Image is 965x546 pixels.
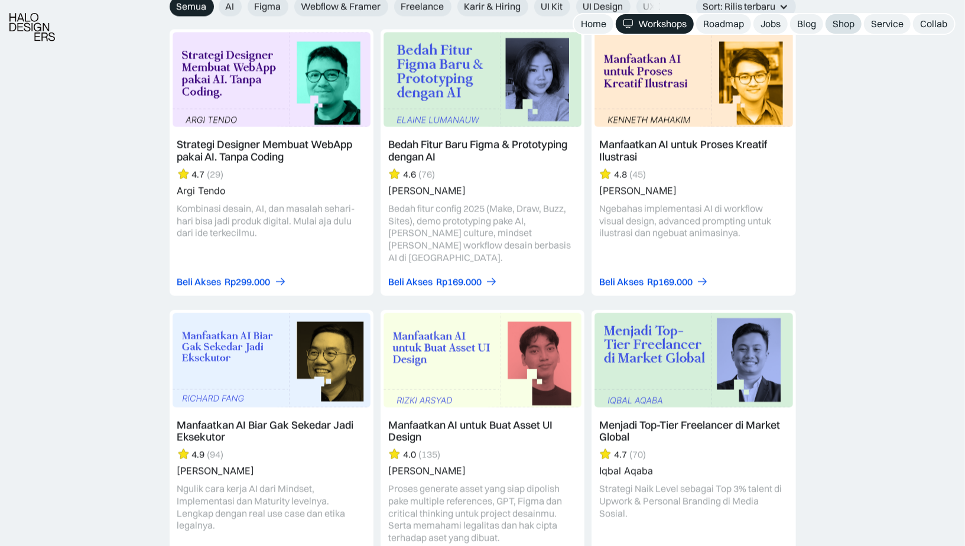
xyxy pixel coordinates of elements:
div: Blog [797,18,816,30]
a: Blog [790,14,823,34]
span: Webflow & Framer [301,1,381,13]
div: Rp169.000 [647,276,693,288]
span: UX Design [644,1,687,13]
div: Sort: Rilis terbaru [703,1,776,13]
a: Service [864,14,911,34]
span: UI Kit [541,1,563,13]
a: Shop [826,14,862,34]
div: Jobs [761,18,781,30]
a: Beli AksesRp169.000 [599,276,709,288]
div: Beli Akses [599,276,644,288]
span: AI [226,1,235,13]
a: Roadmap [696,14,751,34]
div: Rp169.000 [436,276,482,288]
div: Collab [920,18,947,30]
span: Freelance [401,1,444,13]
div: Beli Akses [177,276,222,288]
div: Shop [833,18,854,30]
div: Rp299.000 [225,276,271,288]
div: Home [581,18,606,30]
div: Workshops [638,18,687,30]
div: Service [871,18,904,30]
a: Beli AksesRp299.000 [177,276,287,288]
span: UI Design [583,1,623,13]
a: Jobs [753,14,788,34]
span: Figma [255,1,281,13]
span: Karir & Hiring [464,1,521,13]
div: Roadmap [703,18,744,30]
span: Semua [177,1,207,13]
div: Beli Akses [388,276,433,288]
a: Beli AksesRp169.000 [388,276,498,288]
a: Collab [913,14,954,34]
a: Workshops [616,14,694,34]
a: Home [574,14,613,34]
